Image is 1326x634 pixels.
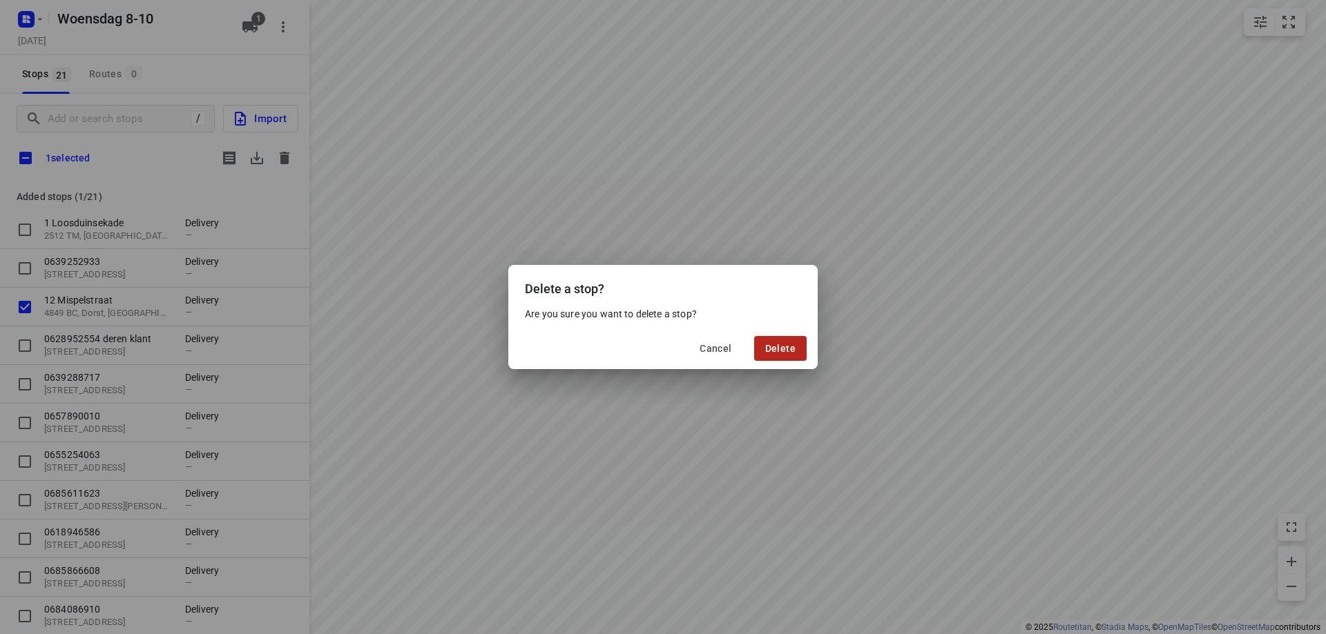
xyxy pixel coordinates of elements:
div: Delete a stop? [508,265,818,307]
button: Delete [754,336,807,361]
button: Cancel [689,336,742,361]
span: Cancel [700,343,731,354]
span: Delete [765,343,796,354]
p: Are you sure you want to delete a stop? [525,307,801,321]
